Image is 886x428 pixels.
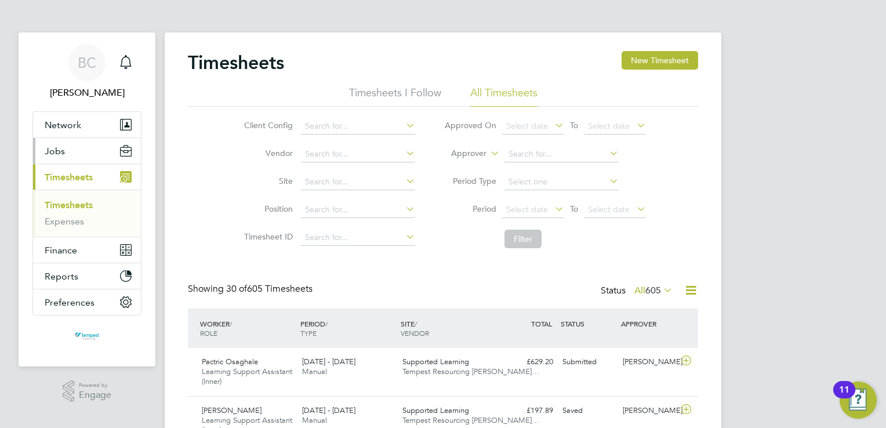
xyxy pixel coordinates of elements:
div: PERIOD [297,313,398,343]
span: Tempest Resourcing [PERSON_NAME]… [402,367,539,376]
span: Reports [45,271,78,282]
span: Engage [79,390,111,400]
span: 30 of [226,283,247,295]
span: 605 [645,285,661,296]
input: Search for... [301,174,415,190]
span: Select date [588,121,630,131]
label: Vendor [241,148,293,158]
a: Go to home page [32,327,141,346]
span: / [415,319,417,328]
button: New Timesheet [622,51,698,70]
span: 605 Timesheets [226,283,313,295]
input: Select one [504,174,619,190]
span: Manual [302,367,327,376]
span: Learning Support Assistant (Inner) [202,367,292,386]
span: Tempest Resourcing [PERSON_NAME]… [402,415,539,425]
button: Preferences [33,289,141,315]
div: Timesheets [33,190,141,237]
div: WORKER [197,313,297,343]
span: [PERSON_NAME] [202,405,262,415]
span: Powered by [79,380,111,390]
label: Position [241,204,293,214]
span: Supported Learning [402,357,469,367]
button: Timesheets [33,164,141,190]
button: Finance [33,237,141,263]
span: Becky Crawley [32,86,141,100]
span: Manual [302,415,327,425]
span: Select date [506,121,548,131]
span: [DATE] - [DATE] [302,357,355,367]
div: Saved [558,401,618,420]
label: Period [444,204,496,214]
div: SITE [398,313,498,343]
div: £629.20 [498,353,558,372]
div: 11 [839,390,849,405]
span: Timesheets [45,172,93,183]
input: Search for... [301,118,415,135]
span: To [567,201,582,216]
li: Timesheets I Follow [349,86,441,107]
label: Period Type [444,176,496,186]
a: BC[PERSON_NAME] [32,44,141,100]
span: Supported Learning [402,405,469,415]
button: Filter [504,230,542,248]
a: Expenses [45,216,84,227]
label: Site [241,176,293,186]
span: Pactric Osaghale [202,357,258,367]
input: Search for... [301,230,415,246]
div: APPROVER [618,313,678,334]
span: ROLE [200,328,217,338]
span: Finance [45,245,77,256]
li: All Timesheets [470,86,538,107]
label: Timesheet ID [241,231,293,242]
span: TYPE [300,328,317,338]
div: Showing [188,283,315,295]
button: Reports [33,263,141,289]
a: Timesheets [45,200,93,211]
input: Search for... [504,146,619,162]
button: Jobs [33,138,141,164]
input: Search for... [301,202,415,218]
span: / [230,319,232,328]
label: Client Config [241,120,293,130]
span: Select date [506,204,548,215]
div: Submitted [558,353,618,372]
h2: Timesheets [188,51,284,74]
div: [PERSON_NAME] [618,401,678,420]
span: Preferences [45,297,95,308]
div: £197.89 [498,401,558,420]
input: Search for... [301,146,415,162]
span: / [325,319,328,328]
button: Network [33,112,141,137]
label: Approved On [444,120,496,130]
button: Open Resource Center, 11 new notifications [840,382,877,419]
img: tempestresourcing-logo-retina.png [74,327,100,346]
span: VENDOR [401,328,429,338]
label: All [634,285,673,296]
span: TOTAL [531,319,552,328]
label: Approver [434,148,486,159]
span: [DATE] - [DATE] [302,405,355,415]
div: [PERSON_NAME] [618,353,678,372]
span: Select date [588,204,630,215]
div: STATUS [558,313,618,334]
div: Status [601,283,675,299]
nav: Main navigation [19,32,155,367]
span: BC [78,55,96,70]
span: Network [45,119,81,130]
span: Jobs [45,146,65,157]
span: To [567,118,582,133]
a: Powered byEngage [63,380,112,402]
